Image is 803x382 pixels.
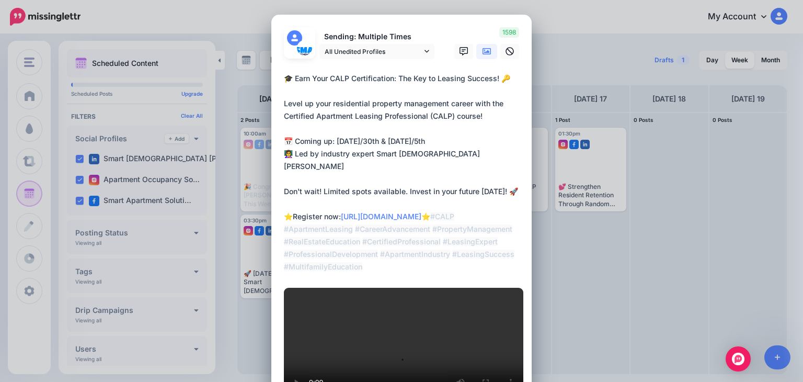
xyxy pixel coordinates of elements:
a: All Unedited Profiles [319,44,434,59]
p: Sending: Multiple Times [319,31,434,43]
img: 273388243_356788743117728_5079064472810488750_n-bsa130694.png [297,40,312,55]
div: 🎓 Earn Your CALP Certification: The Key to Leasing Success! 🔑 Level up your residential property ... [284,72,524,273]
span: 1598 [499,27,519,38]
img: user_default_image.png [287,30,302,46]
span: All Unedited Profiles [325,46,422,57]
div: Open Intercom Messenger [726,346,751,372]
